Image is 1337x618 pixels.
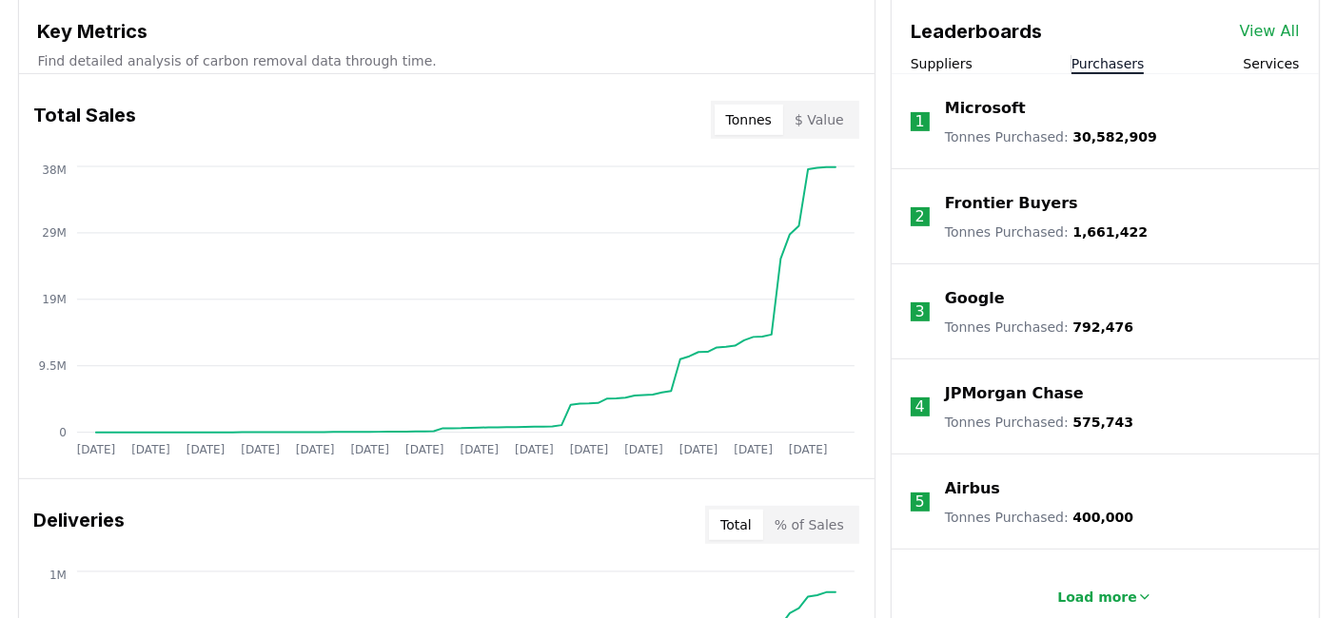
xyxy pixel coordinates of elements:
span: 1,661,422 [1072,224,1148,240]
button: Total [709,510,763,540]
button: Suppliers [911,54,973,73]
tspan: 1M [49,569,66,582]
tspan: [DATE] [515,443,554,456]
button: $ Value [783,105,855,135]
a: View All [1240,20,1300,43]
span: 30,582,909 [1072,129,1157,145]
p: 1 [915,110,925,133]
tspan: 29M [42,226,67,240]
span: 792,476 [1072,319,1133,335]
p: 2 [915,205,925,228]
a: Airbus [945,477,1000,500]
tspan: [DATE] [241,443,280,456]
button: Purchasers [1072,54,1145,73]
tspan: 19M [42,293,67,306]
button: % of Sales [763,510,855,540]
tspan: [DATE] [76,443,115,456]
tspan: 9.5M [38,359,66,373]
tspan: [DATE] [296,443,335,456]
p: Find detailed analysis of carbon removal data through time. [38,51,855,70]
button: Services [1243,54,1299,73]
tspan: 0 [59,426,67,439]
tspan: [DATE] [789,443,828,456]
p: Load more [1057,588,1137,607]
h3: Leaderboards [911,17,1042,46]
tspan: [DATE] [569,443,608,456]
h3: Total Sales [34,101,137,139]
span: 400,000 [1072,510,1133,525]
p: Tonnes Purchased : [945,508,1133,527]
tspan: [DATE] [734,443,773,456]
h3: Key Metrics [38,17,855,46]
tspan: [DATE] [624,443,663,456]
h3: Deliveries [34,506,126,544]
tspan: [DATE] [350,443,389,456]
p: Tonnes Purchased : [945,413,1133,432]
tspan: [DATE] [186,443,225,456]
tspan: [DATE] [131,443,170,456]
p: Tonnes Purchased : [945,318,1133,337]
tspan: [DATE] [679,443,718,456]
a: Microsoft [945,97,1026,120]
span: 575,743 [1072,415,1133,430]
tspan: 38M [42,164,67,177]
button: Load more [1042,578,1168,616]
p: 5 [915,491,925,513]
button: Tonnes [715,105,783,135]
tspan: [DATE] [460,443,499,456]
tspan: [DATE] [405,443,444,456]
a: JPMorgan Chase [945,382,1084,405]
a: Google [945,287,1005,310]
p: 4 [915,396,925,418]
p: 3 [915,300,925,323]
p: Tonnes Purchased : [945,222,1148,241]
a: Frontier Buyers [945,192,1078,215]
p: Tonnes Purchased : [945,127,1157,146]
